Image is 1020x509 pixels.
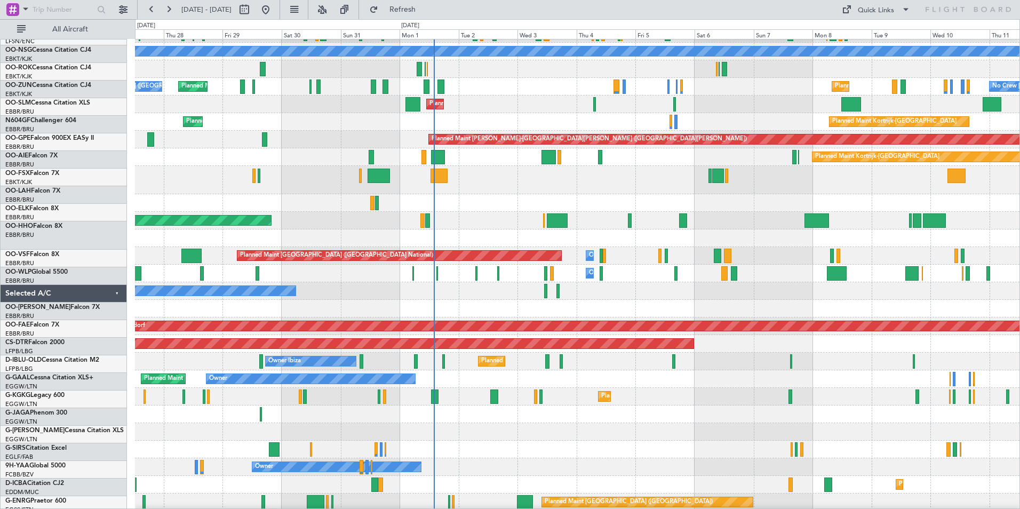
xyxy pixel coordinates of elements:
[401,21,419,30] div: [DATE]
[5,269,68,275] a: OO-WLPGlobal 5500
[5,82,91,89] a: OO-ZUNCessna Citation CJ4
[5,188,60,194] a: OO-LAHFalcon 7X
[5,135,94,141] a: OO-GPEFalcon 900EX EASy II
[255,459,273,475] div: Owner
[5,205,29,212] span: OO-ELK
[5,463,29,469] span: 9H-YAA
[5,55,32,63] a: EBKT/KJK
[5,178,32,186] a: EBKT/KJK
[400,29,459,39] div: Mon 1
[5,117,76,124] a: N604GFChallenger 604
[5,188,31,194] span: OO-LAH
[5,435,37,443] a: EGGW/LTN
[5,47,32,53] span: OO-NSG
[5,161,34,169] a: EBBR/BRU
[5,453,33,461] a: EGLF/FAB
[5,392,65,399] a: G-KGKGLegacy 600
[5,383,37,391] a: EGGW/LTN
[5,170,30,177] span: OO-FSX
[5,251,59,258] a: OO-VSFFalcon 8X
[589,248,662,264] div: Owner Melsbroek Air Base
[5,37,35,45] a: LFSN/ENC
[380,6,425,13] span: Refresh
[754,29,813,39] div: Sun 7
[5,73,32,81] a: EBKT/KJK
[5,445,26,451] span: G-SIRS
[5,47,91,53] a: OO-NSGCessna Citation CJ4
[5,480,27,487] span: D-ICBA
[5,108,34,116] a: EBBR/BRU
[164,29,223,39] div: Thu 28
[5,427,65,434] span: G-[PERSON_NAME]
[5,223,62,229] a: OO-HHOFalcon 8X
[5,170,59,177] a: OO-FSXFalcon 7X
[5,322,59,328] a: OO-FAEFalcon 7X
[695,29,754,39] div: Sat 6
[5,427,124,434] a: G-[PERSON_NAME]Cessna Citation XLS
[5,213,34,221] a: EBBR/BRU
[5,304,100,311] a: OO-[PERSON_NAME]Falcon 7X
[5,65,32,71] span: OO-ROK
[5,269,31,275] span: OO-WLP
[341,29,400,39] div: Sun 31
[5,339,28,346] span: CS-DTR
[5,418,37,426] a: EGGW/LTN
[5,304,70,311] span: OO-[PERSON_NAME]
[240,248,433,264] div: Planned Maint [GEOGRAPHIC_DATA] ([GEOGRAPHIC_DATA] National)
[5,392,30,399] span: G-KGKG
[577,29,636,39] div: Thu 4
[5,223,33,229] span: OO-HHO
[5,153,28,159] span: OO-AIE
[5,410,67,416] a: G-JAGAPhenom 300
[899,476,969,492] div: Planned Maint Dusseldorf
[5,125,34,133] a: EBBR/BRU
[5,498,30,504] span: G-ENRG
[858,5,894,16] div: Quick Links
[5,153,58,159] a: OO-AIEFalcon 7X
[181,78,374,94] div: Planned Maint [GEOGRAPHIC_DATA] ([GEOGRAPHIC_DATA] National)
[635,29,695,39] div: Fri 5
[282,29,341,39] div: Sat 30
[5,375,93,381] a: G-GAALCessna Citation XLS+
[589,265,662,281] div: Owner Melsbroek Air Base
[5,143,34,151] a: EBBR/BRU
[815,149,939,165] div: Planned Maint Kortrijk-[GEOGRAPHIC_DATA]
[5,410,30,416] span: G-JAGA
[5,365,33,373] a: LFPB/LBG
[5,322,30,328] span: OO-FAE
[5,357,99,363] a: D-IBLU-OLDCessna Citation M2
[137,21,155,30] div: [DATE]
[5,463,66,469] a: 9H-YAAGlobal 5000
[836,1,915,18] button: Quick Links
[429,96,597,112] div: Planned Maint [GEOGRAPHIC_DATA] ([GEOGRAPHIC_DATA])
[5,100,90,106] a: OO-SLMCessna Citation XLS
[872,29,931,39] div: Tue 9
[517,29,577,39] div: Wed 3
[12,21,116,38] button: All Aircraft
[5,231,34,239] a: EBBR/BRU
[5,347,33,355] a: LFPB/LBG
[5,339,65,346] a: CS-DTRFalcon 2000
[432,131,747,147] div: Planned Maint [PERSON_NAME]-[GEOGRAPHIC_DATA][PERSON_NAME] ([GEOGRAPHIC_DATA][PERSON_NAME])
[5,65,91,71] a: OO-ROKCessna Citation CJ4
[268,353,301,369] div: Owner Ibiza
[459,29,518,39] div: Tue 2
[5,251,30,258] span: OO-VSF
[5,135,30,141] span: OO-GPE
[601,388,769,404] div: Planned Maint [GEOGRAPHIC_DATA] ([GEOGRAPHIC_DATA])
[5,375,30,381] span: G-GAAL
[5,205,59,212] a: OO-ELKFalcon 8X
[222,29,282,39] div: Fri 29
[832,114,957,130] div: Planned Maint Kortrijk-[GEOGRAPHIC_DATA]
[5,259,34,267] a: EBBR/BRU
[5,357,42,363] span: D-IBLU-OLD
[5,277,34,285] a: EBBR/BRU
[5,312,34,320] a: EBBR/BRU
[5,330,34,338] a: EBBR/BRU
[5,480,64,487] a: D-ICBACitation CJ2
[5,100,31,106] span: OO-SLM
[930,29,990,39] div: Wed 10
[5,82,32,89] span: OO-ZUN
[5,90,32,98] a: EBKT/KJK
[209,371,227,387] div: Owner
